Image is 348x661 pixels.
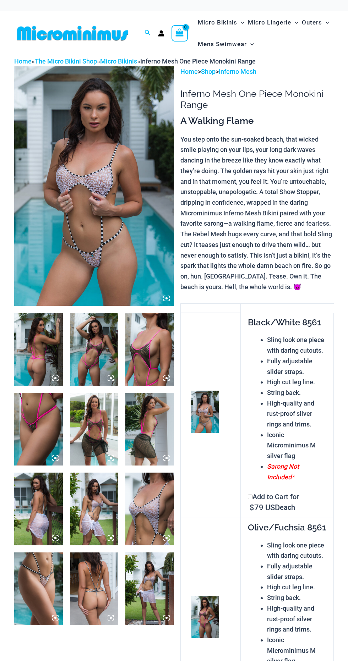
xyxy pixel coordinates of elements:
li: High cut leg line. [267,377,327,387]
a: Home [180,68,198,75]
span: Olive/Fuchsia 8561 [248,522,326,533]
li: String back. [267,387,327,398]
img: Inferno Mesh Olive Fuchsia 8561 One Piece [125,313,174,386]
a: View Shopping Cart, empty [172,25,188,42]
img: Inferno Mesh Black White 8561 One Piece [191,391,219,433]
img: Inferno Mesh Black White 8561 One Piece [14,552,63,625]
p: You step onto the sun-soaked beach, that wicked smile playing on your lips, your long dark waves ... [180,134,334,292]
li: String back. [267,593,327,603]
span: Menu Toggle [291,13,298,32]
span: $ [250,503,254,512]
span: Menu Toggle [322,13,329,32]
span: Inferno Mesh One Piece Monokini Range [140,57,256,65]
img: Inferno Mesh Black White 8561 One Piece St Martin White 5996 Sarong [70,473,119,545]
img: Inferno Mesh Black White 8561 One Piece [70,552,119,625]
img: Inferno Mesh Olive Fuchsia 8561 One Piece [14,313,63,386]
a: Micro LingerieMenu ToggleMenu Toggle [246,12,300,33]
span: Outers [302,13,322,32]
h1: Inferno Mesh One Piece Monokini Range [180,88,334,110]
span: Menu Toggle [247,35,254,53]
a: Micro Bikinis [100,57,137,65]
a: Mens SwimwearMenu ToggleMenu Toggle [196,33,256,55]
span: Mens Swimwear [198,35,247,53]
span: each [280,502,295,513]
li: Iconic Microminimus M silver flag [267,430,327,461]
img: Inferno Mesh Black White 8561 One Piece [125,473,174,545]
li: High-quality and rust-proof silver rings and trims. [267,398,327,430]
span: 79 USD [250,502,280,513]
a: Micro BikinisMenu ToggleMenu Toggle [196,12,246,33]
nav: Site Navigation [195,11,334,56]
a: The Micro Bikini Shop [35,57,97,65]
img: Inferno Mesh Olive Fuchsia 8561 One Piece St Martin Khaki 5996 Sarong [125,393,174,466]
p: > > [180,66,334,77]
img: Inferno Mesh Olive Fuchsia 8561 One Piece St Martin Khaki 5996 Sarong [70,393,119,466]
span: Micro Bikinis [198,13,237,32]
li: High-quality and rust-proof silver rings and trims. [267,603,327,635]
img: Inferno Mesh Black White 8561 One Piece St Martin White 5996 Sarong [125,552,174,625]
img: Inferno Mesh Olive Fuchsia 8561 One Piece [70,313,119,386]
li: Fully adjustable slider straps. [267,356,327,377]
span: Sarong Not Included* [267,463,299,481]
img: MM SHOP LOGO FLAT [14,25,131,41]
img: Inferno Mesh Olive Fuchsia 8561 One Piece [14,393,63,466]
span: » » » [14,57,256,65]
a: Account icon link [158,30,164,37]
span: Black/White 8561 [248,317,321,327]
h3: A Walking Flame [180,115,334,127]
li: Fully adjustable slider straps. [267,561,327,582]
a: Search icon link [145,29,151,38]
li: Sling look one piece with daring cutouts. [267,540,327,561]
label: Add to Cart for [248,492,299,512]
img: Inferno Mesh Black White 8561 One Piece [14,66,174,306]
li: High cut leg line. [267,582,327,593]
a: Inferno Mesh [219,68,256,75]
li: Sling look one piece with daring cutouts. [267,335,327,356]
a: Shop [201,68,216,75]
a: Home [14,57,32,65]
span: Menu Toggle [237,13,244,32]
input: Add to Cart for$79 USD each [248,495,252,499]
span: Micro Lingerie [248,13,291,32]
a: OutersMenu ToggleMenu Toggle [300,12,331,33]
img: Inferno Mesh Black White 8561 One Piece St Martin White 5996 Sarong [14,473,63,545]
img: Inferno Mesh Olive Fuchsia 8561 One Piece [191,596,219,638]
